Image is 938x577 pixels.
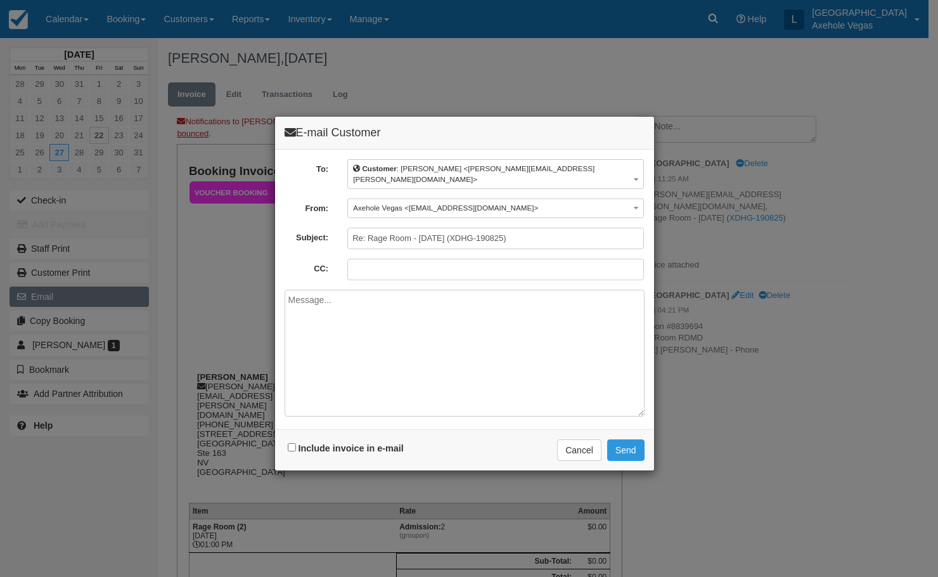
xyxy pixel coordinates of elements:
button: Cancel [557,439,601,461]
span: Axehole Vegas <[EMAIL_ADDRESS][DOMAIN_NAME]> [353,204,538,212]
b: Customer [362,164,396,172]
h4: E-mail Customer [285,126,645,139]
button: Axehole Vegas <[EMAIL_ADDRESS][DOMAIN_NAME]> [347,198,644,218]
label: CC: [275,259,338,275]
button: Send [607,439,645,461]
label: Subject: [275,228,338,244]
label: Include invoice in e-mail [299,443,404,453]
label: From: [275,198,338,215]
button: Customer: [PERSON_NAME] <[PERSON_NAME][EMAIL_ADDRESS][PERSON_NAME][DOMAIN_NAME]> [347,159,644,189]
label: To: [275,159,338,176]
span: : [PERSON_NAME] <[PERSON_NAME][EMAIL_ADDRESS][PERSON_NAME][DOMAIN_NAME]> [353,164,594,183]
